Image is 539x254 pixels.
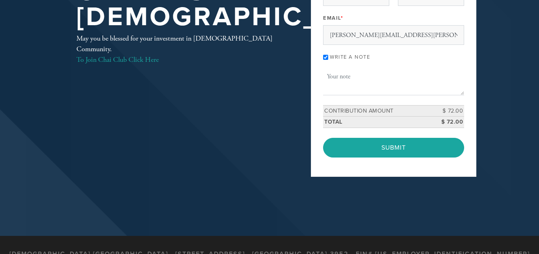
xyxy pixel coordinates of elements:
div: May you be blessed for your investment in [DEMOGRAPHIC_DATA] Community. [76,33,285,65]
a: To Join Chai Club Click Here [76,55,159,64]
td: $ 72.00 [429,117,464,128]
span: This field is required. [341,15,344,21]
td: $ 72.00 [429,105,464,117]
label: Write a note [330,54,370,60]
td: Contribution Amount [323,105,429,117]
td: Total [323,117,429,128]
label: Email [323,15,343,22]
input: Submit [323,138,464,158]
